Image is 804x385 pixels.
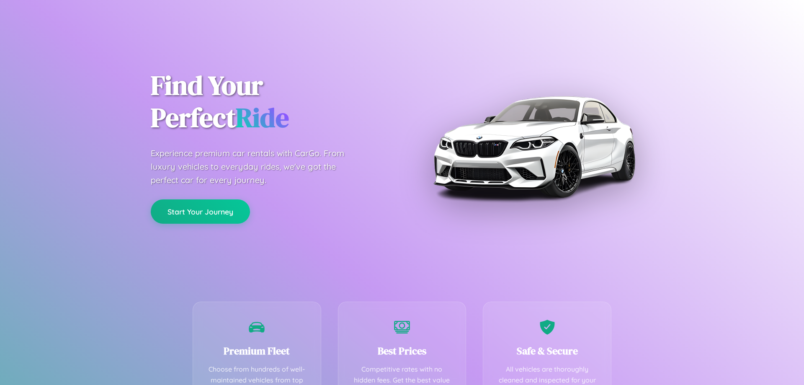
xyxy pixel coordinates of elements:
[151,147,360,187] p: Experience premium car rentals with CarGo. From luxury vehicles to everyday rides, we've got the ...
[236,99,289,136] span: Ride
[351,344,454,358] h3: Best Prices
[496,344,598,358] h3: Safe & Secure
[151,70,389,134] h1: Find Your Perfect
[151,199,250,224] button: Start Your Journey
[206,344,308,358] h3: Premium Fleet
[429,42,639,251] img: Premium BMW car rental vehicle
